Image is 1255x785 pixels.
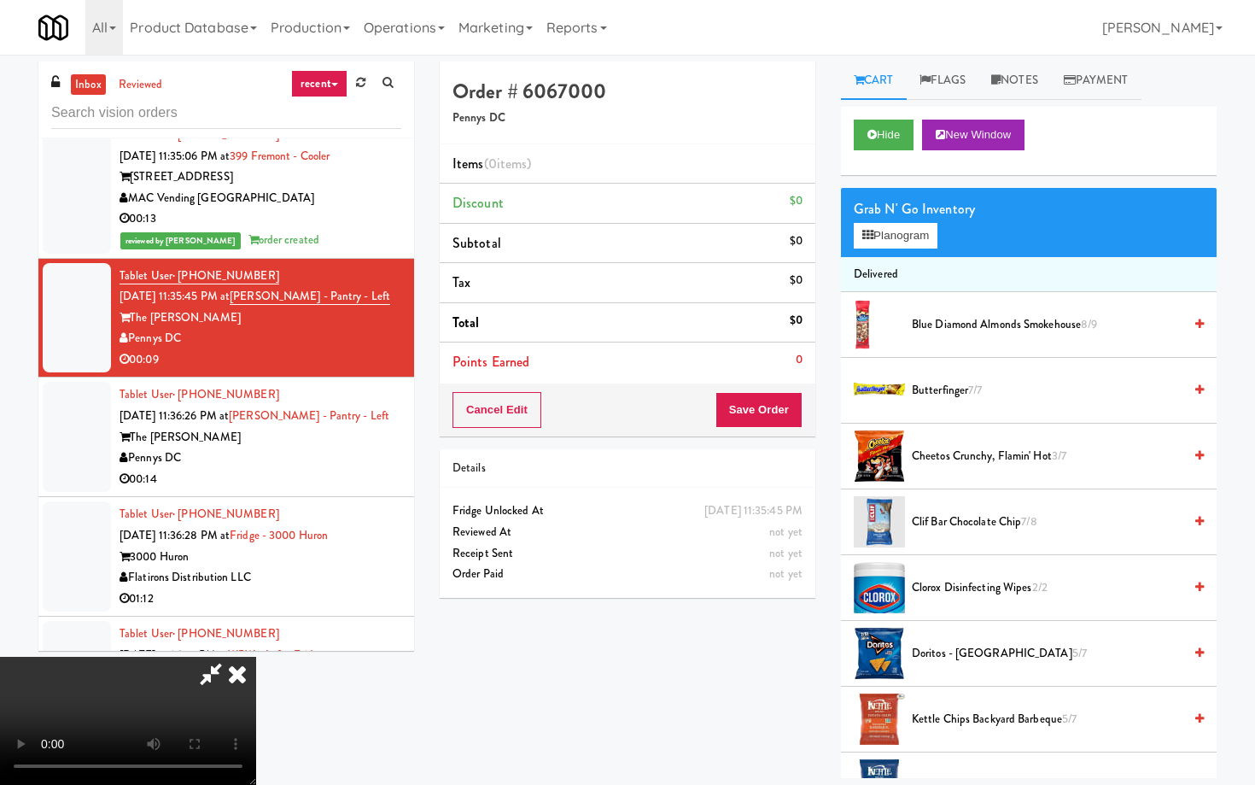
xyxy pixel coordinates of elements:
[38,259,414,378] li: Tablet User· [PHONE_NUMBER][DATE] 11:35:45 PM at[PERSON_NAME] - Pantry - LeftThe [PERSON_NAME]Pen...
[1062,711,1077,727] span: 5/7
[120,232,241,249] span: reviewed by [PERSON_NAME]
[769,524,803,540] span: not yet
[38,497,414,617] li: Tablet User· [PHONE_NUMBER][DATE] 11:36:28 PM atFridge - 3000 Huron3000 HuronFlatirons Distributi...
[228,647,324,663] a: WPW - Left - Fridge
[120,188,401,209] div: MAC Vending [GEOGRAPHIC_DATA]
[452,352,529,372] span: Points Earned
[38,118,414,259] li: Tablet User· [PHONE_NUMBER][DATE] 11:35:06 PM at399 Fremont - Cooler[STREET_ADDRESS]MAC Vending [...
[912,512,1182,533] span: Clif Bar Chocolate Chip
[120,208,401,230] div: 00:13
[905,446,1204,467] div: Cheetos Crunchy, Flamin' Hot3/7
[120,427,401,448] div: The [PERSON_NAME]
[1032,579,1048,595] span: 2/2
[452,313,480,332] span: Total
[704,501,803,522] div: [DATE] 11:35:45 PM
[715,392,803,428] button: Save Order
[912,709,1182,730] span: Kettle Chips Backyard Barbeque
[912,446,1182,467] span: Cheetos Crunchy, Flamin' Hot
[452,112,803,125] h5: Pennys DC
[790,190,803,212] div: $0
[912,643,1182,665] span: Doritos - [GEOGRAPHIC_DATA]
[51,97,401,129] input: Search vision orders
[769,545,803,561] span: not yet
[120,506,279,522] a: Tablet User· [PHONE_NUMBER]
[907,62,979,100] a: Flags
[120,386,279,402] a: Tablet User· [PHONE_NUMBER]
[854,120,914,150] button: Hide
[172,267,279,284] span: · [PHONE_NUMBER]
[452,272,470,292] span: Tax
[912,577,1182,599] span: Clorox Disinfecting Wipes
[38,378,414,497] li: Tablet User· [PHONE_NUMBER][DATE] 11:36:26 PM at[PERSON_NAME] - Pantry - LeftThe [PERSON_NAME]Pen...
[120,308,401,329] div: The [PERSON_NAME]
[912,380,1182,401] span: Butterfinger
[1081,316,1097,332] span: 8/9
[120,567,401,589] div: Flatirons Distribution LLC
[452,233,501,253] span: Subtotal
[854,223,937,249] button: Planogram
[120,407,229,424] span: [DATE] 11:36:26 PM at
[248,231,319,248] span: order created
[114,74,167,96] a: reviewed
[905,643,1204,665] div: Doritos - [GEOGRAPHIC_DATA]5/7
[120,448,401,469] div: Pennys DC
[452,193,504,213] span: Discount
[968,382,982,398] span: 7/7
[230,148,330,164] a: 399 Fremont - Cooler
[120,469,401,490] div: 00:14
[452,501,803,522] div: Fridge Unlocked At
[71,74,106,96] a: inbox
[905,577,1204,599] div: Clorox Disinfecting Wipes2/2
[120,126,279,143] a: Tablet User· [PHONE_NUMBER]
[452,543,803,565] div: Receipt Sent
[769,565,803,582] span: not yet
[120,148,230,164] span: [DATE] 11:35:06 PM at
[172,126,279,143] span: · [PHONE_NUMBER]
[484,154,532,173] span: (0 )
[452,154,531,173] span: Items
[905,380,1204,401] div: Butterfinger7/7
[841,257,1217,293] li: Delivered
[1072,645,1087,661] span: 5/7
[1051,62,1141,100] a: Payment
[790,270,803,291] div: $0
[120,167,401,188] div: [STREET_ADDRESS]
[841,62,907,100] a: Cart
[790,231,803,252] div: $0
[854,196,1204,222] div: Grab N' Go Inventory
[291,70,347,97] a: recent
[922,120,1024,150] button: New Window
[120,349,401,371] div: 00:09
[120,267,279,284] a: Tablet User· [PHONE_NUMBER]
[978,62,1051,100] a: Notes
[452,522,803,543] div: Reviewed At
[452,80,803,103] h4: Order # 6067000
[172,625,279,641] span: · [PHONE_NUMBER]
[452,392,541,428] button: Cancel Edit
[230,288,390,305] a: [PERSON_NAME] - Pantry - Left
[905,314,1204,336] div: Blue Diamond Almonds Smokehouse8/9
[120,647,228,663] span: [DATE] 11:36:41 PM at
[497,154,528,173] ng-pluralize: items
[229,407,389,424] a: [PERSON_NAME] - Pantry - Left
[230,527,328,543] a: Fridge - 3000 Huron
[120,328,401,349] div: Pennys DC
[120,625,279,641] a: Tablet User· [PHONE_NUMBER]
[120,527,230,543] span: [DATE] 11:36:28 PM at
[790,310,803,331] div: $0
[796,349,803,371] div: 0
[120,589,401,610] div: 01:12
[452,564,803,585] div: Order Paid
[452,458,803,479] div: Details
[38,617,414,736] li: Tablet User· [PHONE_NUMBER][DATE] 11:36:41 PM atWPW - Left - Fridge[STREET_ADDRESS]H&H Vending00:18
[120,547,401,568] div: 3000 Huron
[905,512,1204,533] div: Clif Bar Chocolate Chip7/8
[38,13,68,43] img: Micromart
[172,506,279,522] span: · [PHONE_NUMBER]
[1052,448,1066,464] span: 3/7
[120,288,230,304] span: [DATE] 11:35:45 PM at
[172,386,279,402] span: · [PHONE_NUMBER]
[1021,513,1036,530] span: 7/8
[905,709,1204,730] div: Kettle Chips Backyard Barbeque5/7
[912,314,1182,336] span: Blue Diamond Almonds Smokehouse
